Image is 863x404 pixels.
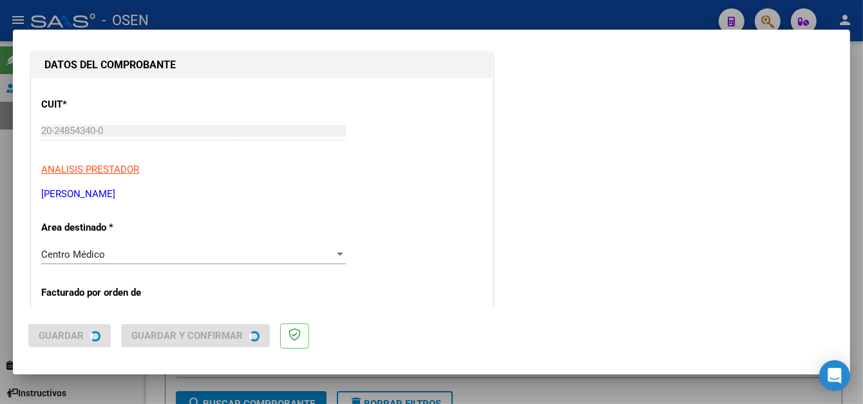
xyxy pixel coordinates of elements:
[41,220,174,235] p: Area destinado *
[131,330,243,341] span: Guardar y Confirmar
[41,97,174,112] p: CUIT
[41,249,105,260] span: Centro Médico
[44,59,176,71] strong: DATOS DEL COMPROBANTE
[41,187,483,202] p: [PERSON_NAME]
[819,360,850,391] div: Open Intercom Messenger
[39,330,84,341] span: Guardar
[41,285,174,300] p: Facturado por orden de
[121,324,270,347] button: Guardar y Confirmar
[28,324,111,347] button: Guardar
[41,164,139,175] span: ANALISIS PRESTADOR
